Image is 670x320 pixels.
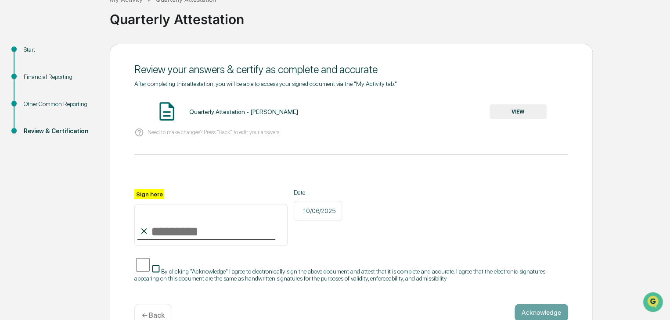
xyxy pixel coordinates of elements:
[64,111,71,118] div: 🗄️
[134,63,568,76] div: Review your answers & certify as complete and accurate
[62,148,106,155] a: Powered byPylon
[24,45,96,54] div: Start
[642,291,666,315] iframe: Open customer support
[110,4,666,27] div: Quarterly Attestation
[30,76,111,83] div: We're available if you need us!
[9,18,160,32] p: How can we help?
[189,108,298,115] div: Quarterly Attestation - [PERSON_NAME]
[490,104,547,119] button: VIEW
[136,256,150,274] input: By clicking "Acknowledge" I agree to electronically sign the above document and attest that it is...
[24,100,96,109] div: Other Common Reporting
[60,107,112,123] a: 🗄️Attestations
[24,72,96,82] div: Financial Reporting
[72,110,109,119] span: Attestations
[294,189,342,196] label: Date
[142,311,165,320] p: ← Back
[18,127,55,136] span: Data Lookup
[134,268,545,282] span: By clicking "Acknowledge" I agree to electronically sign the above document and attest that it is...
[134,80,397,87] span: After completing this attestation, you will be able to access your signed document via the "My Ac...
[5,107,60,123] a: 🖐️Preclearance
[24,127,96,136] div: Review & Certification
[148,129,279,135] p: Need to make changes? Press "Back" to edit your answers
[9,67,25,83] img: 1746055101610-c473b297-6a78-478c-a979-82029cc54cd1
[149,70,160,80] button: Start new chat
[134,189,164,199] label: Sign here
[294,201,342,221] div: 10/06/2025
[87,149,106,155] span: Pylon
[9,111,16,118] div: 🖐️
[30,67,144,76] div: Start new chat
[156,100,178,122] img: Document Icon
[18,110,57,119] span: Preclearance
[5,124,59,139] a: 🔎Data Lookup
[9,128,16,135] div: 🔎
